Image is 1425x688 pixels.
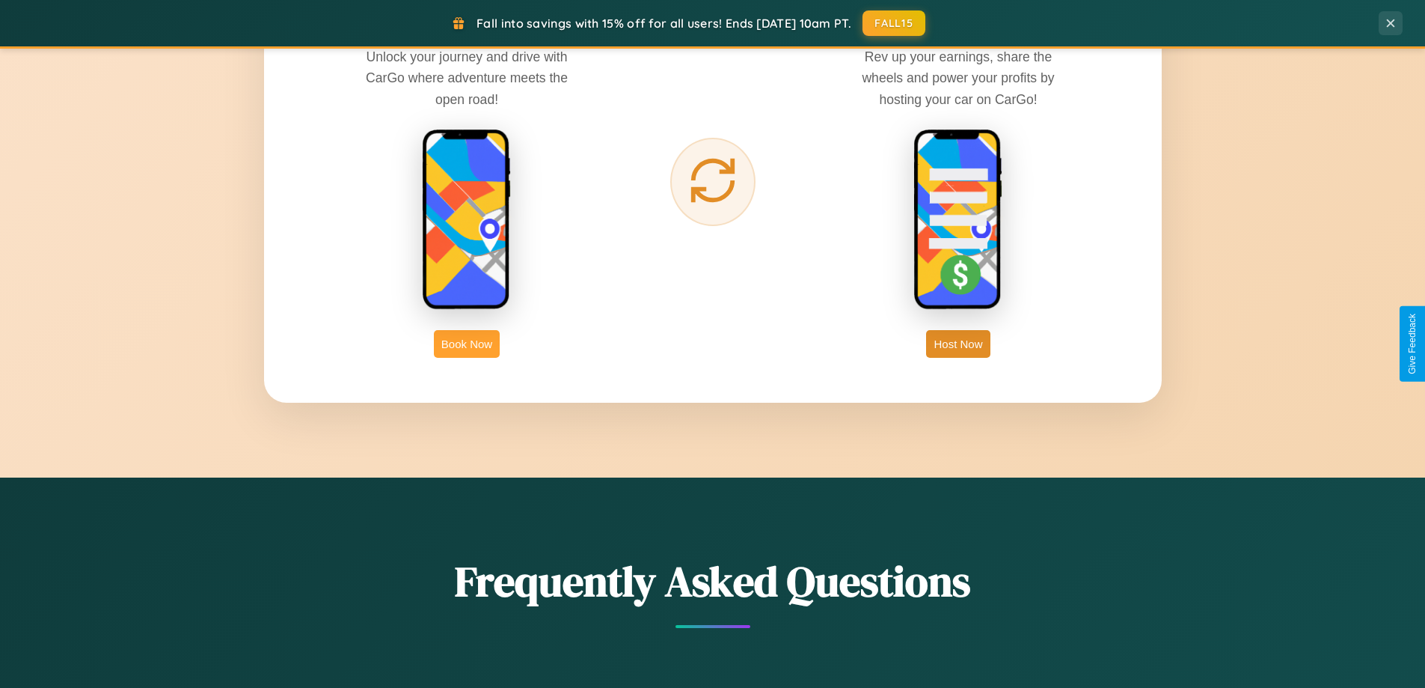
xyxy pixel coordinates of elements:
img: rent phone [422,129,512,311]
button: Host Now [926,330,990,358]
button: Book Now [434,330,500,358]
span: Fall into savings with 15% off for all users! Ends [DATE] 10am PT. [476,16,851,31]
h2: Frequently Asked Questions [264,552,1162,610]
p: Rev up your earnings, share the wheels and power your profits by hosting your car on CarGo! [846,46,1070,109]
p: Unlock your journey and drive with CarGo where adventure meets the open road! [355,46,579,109]
div: Give Feedback [1407,314,1418,374]
button: FALL15 [862,10,925,36]
img: host phone [913,129,1003,311]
